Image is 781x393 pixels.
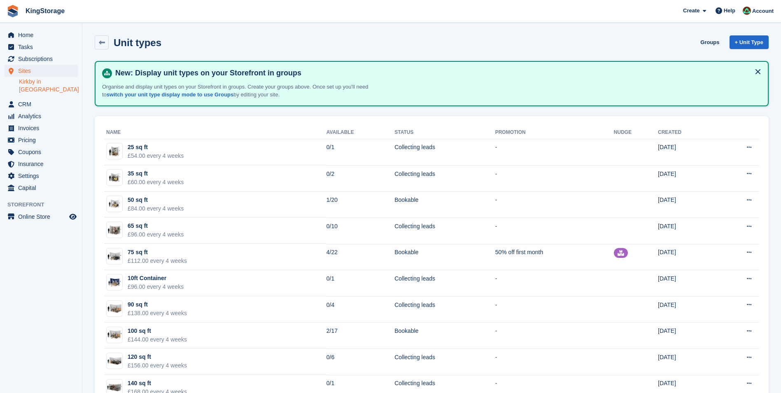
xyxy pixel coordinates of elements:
span: Home [18,29,68,41]
div: 65 sq ft [128,222,184,230]
td: - [495,165,614,192]
a: menu [4,65,78,77]
td: [DATE] [658,296,716,323]
td: 0/1 [326,139,394,165]
h4: New: Display unit types on your Storefront in groups [112,68,761,78]
div: £60.00 every 4 weeks [128,178,184,187]
td: Collecting leads [394,218,495,244]
td: - [495,349,614,375]
td: [DATE] [658,349,716,375]
span: Online Store [18,211,68,222]
span: Create [683,7,699,15]
td: [DATE] [658,192,716,218]
img: 50-sqft-unit.jpg [107,198,122,210]
td: Collecting leads [394,270,495,297]
span: Help [724,7,735,15]
a: menu [4,146,78,158]
td: [DATE] [658,165,716,192]
img: John King [743,7,751,15]
span: Capital [18,182,68,194]
span: Subscriptions [18,53,68,65]
td: 2/17 [326,323,394,349]
span: Tasks [18,41,68,53]
td: Bookable [394,244,495,270]
td: [DATE] [658,270,716,297]
th: Available [326,126,394,139]
img: 10-ft-container.jpg [107,276,122,288]
th: Status [394,126,495,139]
td: 1/20 [326,192,394,218]
a: menu [4,122,78,134]
th: Name [105,126,326,139]
td: 0/2 [326,165,394,192]
a: menu [4,158,78,170]
div: £96.00 every 4 weeks [128,283,184,291]
span: Sites [18,65,68,77]
a: menu [4,170,78,182]
img: 75-sqft-unit.jpg [107,250,122,262]
td: Collecting leads [394,349,495,375]
a: KingStorage [22,4,68,18]
p: Organise and display unit types on your Storefront in groups. Create your groups above. Once set ... [102,83,390,99]
div: 35 sq ft [128,169,184,178]
a: menu [4,53,78,65]
div: 25 sq ft [128,143,184,152]
td: - [495,192,614,218]
img: 90-sqft-unit.jpg [107,303,122,315]
th: Nudge [614,126,658,139]
span: Settings [18,170,68,182]
td: [DATE] [658,218,716,244]
div: £138.00 every 4 weeks [128,309,187,318]
img: 100-sqft-unit%20(1).jpg [107,329,122,341]
td: - [495,218,614,244]
a: Kirkby in [GEOGRAPHIC_DATA] [19,78,78,94]
td: Bookable [394,323,495,349]
img: 120-sqft-unit.jpg [107,355,122,367]
div: £96.00 every 4 weeks [128,230,184,239]
img: 65-sqft-unit.jpg [107,224,122,236]
img: stora-icon-8386f47178a22dfd0bd8f6a31ec36ba5ce8667c1dd55bd0f319d3a0aa187defe.svg [7,5,19,17]
span: Invoices [18,122,68,134]
div: £156.00 every 4 weeks [128,361,187,370]
td: [DATE] [658,323,716,349]
td: Collecting leads [394,165,495,192]
a: menu [4,41,78,53]
td: - [495,139,614,165]
th: Promotion [495,126,614,139]
div: 10ft Container [128,274,184,283]
td: 4/22 [326,244,394,270]
td: 0/1 [326,270,394,297]
td: Collecting leads [394,296,495,323]
a: switch your unit type display mode to use Groups [107,91,233,98]
td: - [495,323,614,349]
td: [DATE] [658,139,716,165]
div: £112.00 every 4 weeks [128,257,187,265]
td: 0/10 [326,218,394,244]
span: CRM [18,98,68,110]
td: 50% off first month [495,244,614,270]
a: + Unit Type [730,35,769,49]
td: 0/4 [326,296,394,323]
div: 120 sq ft [128,353,187,361]
div: 100 sq ft [128,327,187,335]
a: menu [4,134,78,146]
a: Preview store [68,212,78,222]
span: Pricing [18,134,68,146]
div: 90 sq ft [128,300,187,309]
span: Storefront [7,201,82,209]
div: £54.00 every 4 weeks [128,152,184,160]
span: Analytics [18,110,68,122]
a: menu [4,29,78,41]
span: Insurance [18,158,68,170]
td: 0/6 [326,349,394,375]
td: Collecting leads [394,139,495,165]
div: £144.00 every 4 weeks [128,335,187,344]
td: - [495,270,614,297]
td: [DATE] [658,244,716,270]
span: Coupons [18,146,68,158]
td: Bookable [394,192,495,218]
h2: Unit types [114,37,161,48]
a: menu [4,98,78,110]
div: 140 sq ft [128,379,187,388]
a: menu [4,182,78,194]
